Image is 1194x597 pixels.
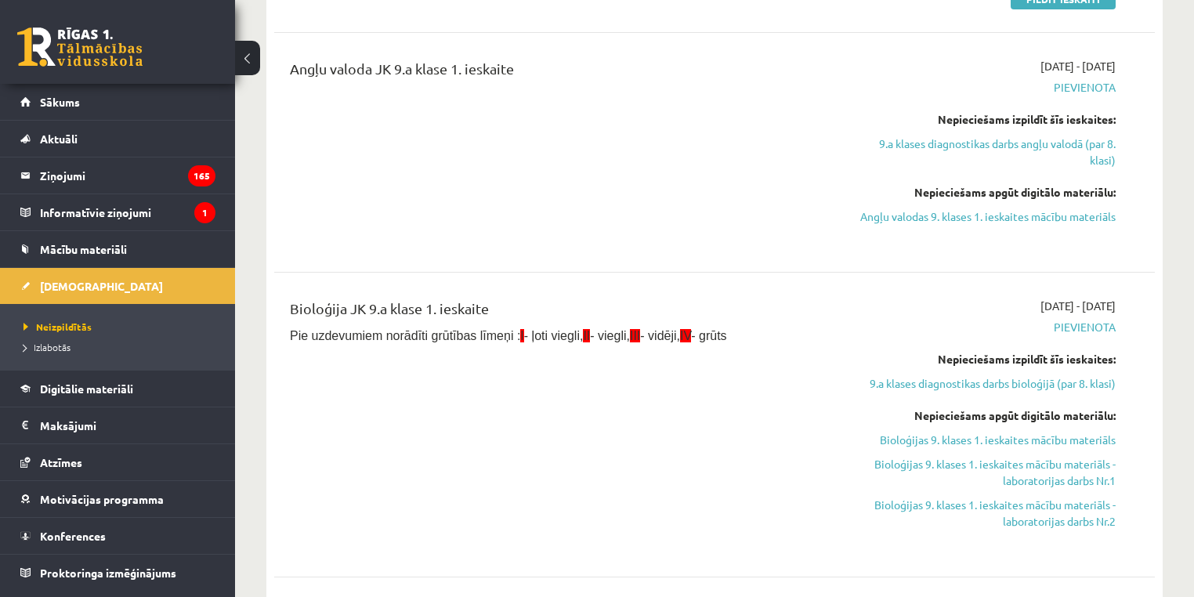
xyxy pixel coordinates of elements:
span: III [630,329,640,342]
div: Angļu valoda JK 9.a klase 1. ieskaite [290,58,833,87]
span: [DATE] - [DATE] [1040,58,1116,74]
legend: Maksājumi [40,407,215,443]
a: Sākums [20,84,215,120]
a: Konferences [20,518,215,554]
a: 9.a klases diagnostikas darbs bioloģijā (par 8. klasi) [856,375,1116,392]
a: Bioloģijas 9. klases 1. ieskaites mācību materiāls [856,432,1116,448]
a: Informatīvie ziņojumi1 [20,194,215,230]
a: 9.a klases diagnostikas darbs angļu valodā (par 8. klasi) [856,136,1116,168]
a: Bioloģijas 9. klases 1. ieskaites mācību materiāls - laboratorijas darbs Nr.2 [856,497,1116,530]
span: Motivācijas programma [40,492,164,506]
a: Aktuāli [20,121,215,157]
span: Digitālie materiāli [40,382,133,396]
span: Pievienota [856,79,1116,96]
i: 1 [194,202,215,223]
span: [DATE] - [DATE] [1040,298,1116,314]
div: Nepieciešams izpildīt šīs ieskaites: [856,351,1116,367]
span: [DEMOGRAPHIC_DATA] [40,279,163,293]
a: Motivācijas programma [20,481,215,517]
span: Pievienota [856,319,1116,335]
span: I [520,329,523,342]
div: Nepieciešams apgūt digitālo materiālu: [856,407,1116,424]
a: Izlabotās [24,340,219,354]
a: Digitālie materiāli [20,371,215,407]
a: Atzīmes [20,444,215,480]
a: Mācību materiāli [20,231,215,267]
span: Aktuāli [40,132,78,146]
span: Pie uzdevumiem norādīti grūtības līmeņi : - ļoti viegli, - viegli, - vidēji, - grūts [290,329,727,342]
span: Sākums [40,95,80,109]
span: Mācību materiāli [40,242,127,256]
div: Nepieciešams izpildīt šīs ieskaites: [856,111,1116,128]
a: Proktoringa izmēģinājums [20,555,215,591]
div: Nepieciešams apgūt digitālo materiālu: [856,184,1116,201]
a: Maksājumi [20,407,215,443]
span: Proktoringa izmēģinājums [40,566,176,580]
span: Atzīmes [40,455,82,469]
a: Bioloģijas 9. klases 1. ieskaites mācību materiāls - laboratorijas darbs Nr.1 [856,456,1116,489]
span: Izlabotās [24,341,71,353]
a: Rīgas 1. Tālmācības vidusskola [17,27,143,67]
a: Ziņojumi165 [20,157,215,194]
a: Neizpildītās [24,320,219,334]
div: Bioloģija JK 9.a klase 1. ieskaite [290,298,833,327]
legend: Informatīvie ziņojumi [40,194,215,230]
legend: Ziņojumi [40,157,215,194]
span: Konferences [40,529,106,543]
span: IV [680,329,691,342]
span: Neizpildītās [24,320,92,333]
span: II [583,329,590,342]
a: Angļu valodas 9. klases 1. ieskaites mācību materiāls [856,208,1116,225]
i: 165 [188,165,215,186]
a: [DEMOGRAPHIC_DATA] [20,268,215,304]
